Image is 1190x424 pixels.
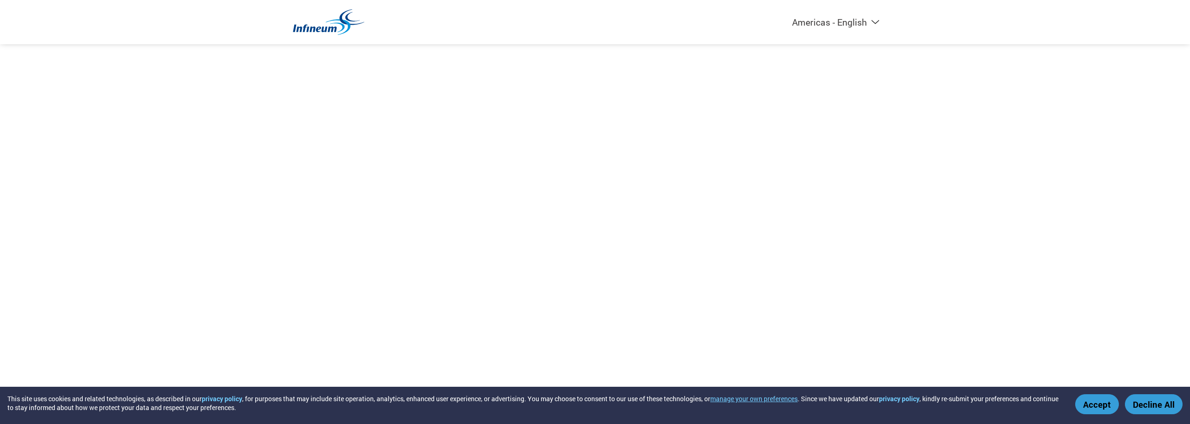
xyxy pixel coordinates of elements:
[293,9,364,35] img: Infineum
[202,394,242,403] a: privacy policy
[1125,394,1183,414] button: Decline All
[710,394,798,403] button: manage your own preferences
[7,394,1062,412] div: This site uses cookies and related technologies, as described in our , for purposes that may incl...
[879,394,919,403] a: privacy policy
[1075,394,1119,414] button: Accept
